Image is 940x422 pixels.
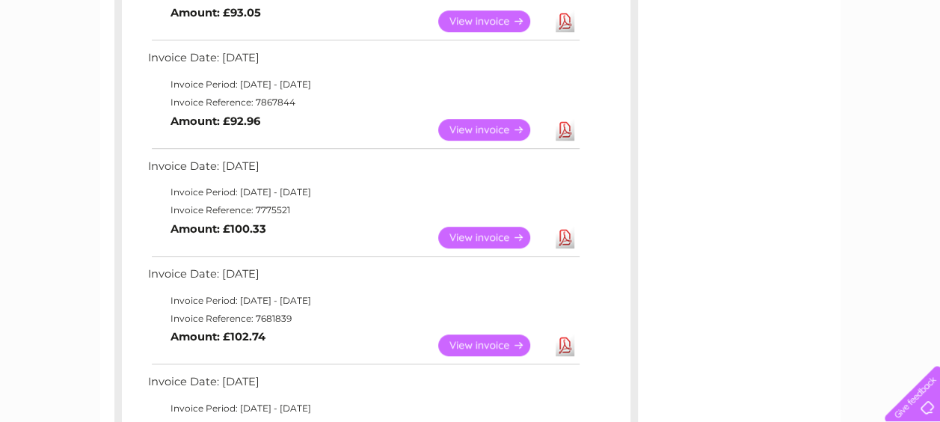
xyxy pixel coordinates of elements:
[677,64,705,75] a: Water
[438,227,548,248] a: View
[171,6,261,19] b: Amount: £93.05
[144,201,582,219] td: Invoice Reference: 7775521
[144,310,582,328] td: Invoice Reference: 7681839
[144,156,582,184] td: Invoice Date: [DATE]
[171,222,266,236] b: Amount: £100.33
[438,334,548,356] a: View
[556,119,574,141] a: Download
[438,119,548,141] a: View
[756,64,801,75] a: Telecoms
[556,10,574,32] a: Download
[144,292,582,310] td: Invoice Period: [DATE] - [DATE]
[438,10,548,32] a: View
[144,48,582,76] td: Invoice Date: [DATE]
[144,372,582,400] td: Invoice Date: [DATE]
[144,94,582,111] td: Invoice Reference: 7867844
[144,76,582,94] td: Invoice Period: [DATE] - [DATE]
[841,64,877,75] a: Contact
[891,64,926,75] a: Log out
[144,400,582,418] td: Invoice Period: [DATE] - [DATE]
[171,330,265,343] b: Amount: £102.74
[33,39,109,85] img: logo.png
[171,114,260,128] b: Amount: £92.96
[117,8,824,73] div: Clear Business is a trading name of Verastar Limited (registered in [GEOGRAPHIC_DATA] No. 3667643...
[714,64,747,75] a: Energy
[658,7,761,26] a: 0333 014 3131
[556,227,574,248] a: Download
[144,183,582,201] td: Invoice Period: [DATE] - [DATE]
[556,334,574,356] a: Download
[144,264,582,292] td: Invoice Date: [DATE]
[810,64,832,75] a: Blog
